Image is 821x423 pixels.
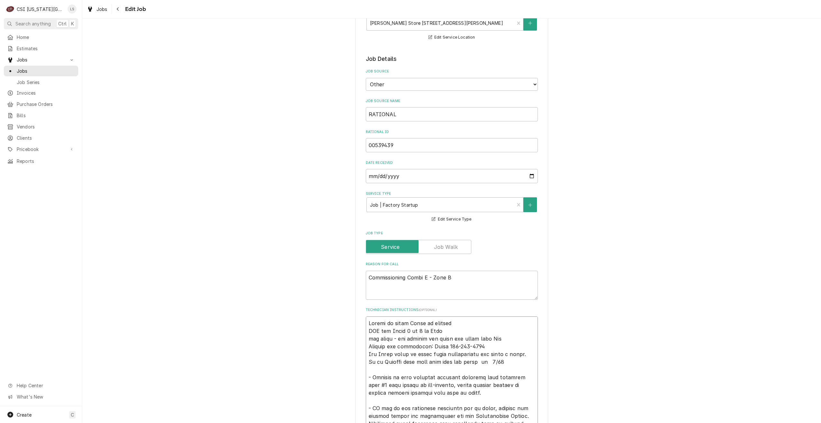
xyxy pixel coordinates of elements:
[366,160,538,165] label: Date Received
[15,20,51,27] span: Search anything
[68,5,77,14] div: LS
[97,6,107,13] span: Jobs
[4,77,78,88] a: Job Series
[366,69,538,90] div: Job Source
[428,33,476,42] button: Edit Service Location
[419,308,437,312] span: ( optional )
[17,412,32,418] span: Create
[123,5,146,14] span: Edit Job
[366,99,538,104] label: Job Source Name
[4,54,78,65] a: Go to Jobs
[366,231,538,236] label: Job Type
[17,123,75,130] span: Vendors
[17,45,75,52] span: Estimates
[17,68,75,74] span: Jobs
[4,88,78,98] a: Invoices
[4,391,78,402] a: Go to What's New
[523,197,537,212] button: Create New Service
[366,231,538,254] div: Job Type
[366,99,538,121] div: Job Source Name
[17,146,65,153] span: Pricebook
[366,262,538,267] label: Reason For Call
[366,271,538,300] textarea: Commissioning Combi E - Zone B
[528,21,532,25] svg: Create New Location
[68,5,77,14] div: Lindy Springer's Avatar
[71,20,74,27] span: K
[17,158,75,164] span: Reports
[6,5,15,14] div: C
[366,69,538,74] label: Job Source
[366,191,538,196] label: Service Type
[17,135,75,141] span: Clients
[17,393,74,400] span: What's New
[366,191,538,223] div: Service Type
[4,156,78,166] a: Reports
[4,18,78,29] button: Search anythingCtrlK
[366,307,538,313] label: Technician Instructions
[17,112,75,119] span: Bills
[4,66,78,76] a: Jobs
[4,43,78,54] a: Estimates
[528,203,532,207] svg: Create New Service
[17,79,75,86] span: Job Series
[523,16,537,31] button: Create New Location
[366,129,538,135] label: RATIONAL ID
[17,382,74,389] span: Help Center
[113,4,123,14] button: Navigate back
[4,99,78,109] a: Purchase Orders
[4,110,78,121] a: Bills
[17,56,65,63] span: Jobs
[366,129,538,152] div: RATIONAL ID
[4,121,78,132] a: Vendors
[17,89,75,96] span: Invoices
[6,5,15,14] div: CSI Kansas City's Avatar
[84,4,110,14] a: Jobs
[366,262,538,299] div: Reason For Call
[17,101,75,108] span: Purchase Orders
[4,133,78,143] a: Clients
[4,380,78,391] a: Go to Help Center
[71,411,74,418] span: C
[17,34,75,41] span: Home
[431,215,472,223] button: Edit Service Type
[366,160,538,183] div: Date Received
[366,55,538,63] legend: Job Details
[4,144,78,155] a: Go to Pricebook
[366,9,538,41] div: Service Location
[366,169,538,183] input: yyyy-mm-dd
[58,20,67,27] span: Ctrl
[17,6,64,13] div: CSI [US_STATE][GEOGRAPHIC_DATA]
[4,32,78,42] a: Home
